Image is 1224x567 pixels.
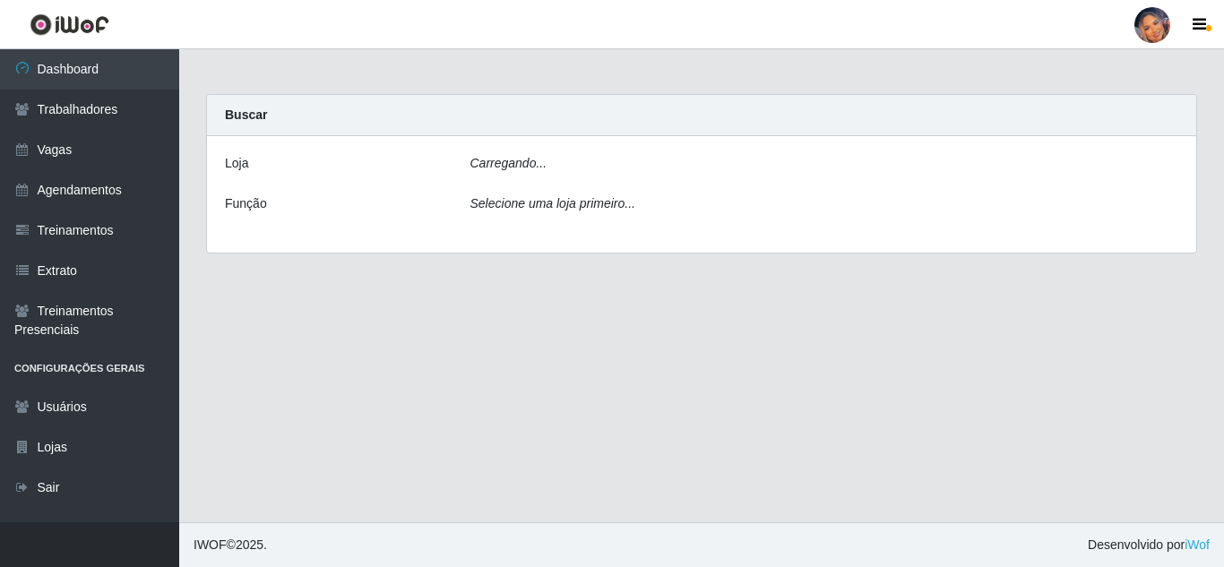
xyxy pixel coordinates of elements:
label: Loja [225,154,248,173]
img: CoreUI Logo [30,13,109,36]
span: © 2025 . [194,536,267,554]
i: Selecione uma loja primeiro... [470,196,635,210]
a: iWof [1185,537,1210,552]
span: IWOF [194,537,227,552]
span: Desenvolvido por [1088,536,1210,554]
label: Função [225,194,267,213]
i: Carregando... [470,156,547,170]
strong: Buscar [225,107,267,122]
